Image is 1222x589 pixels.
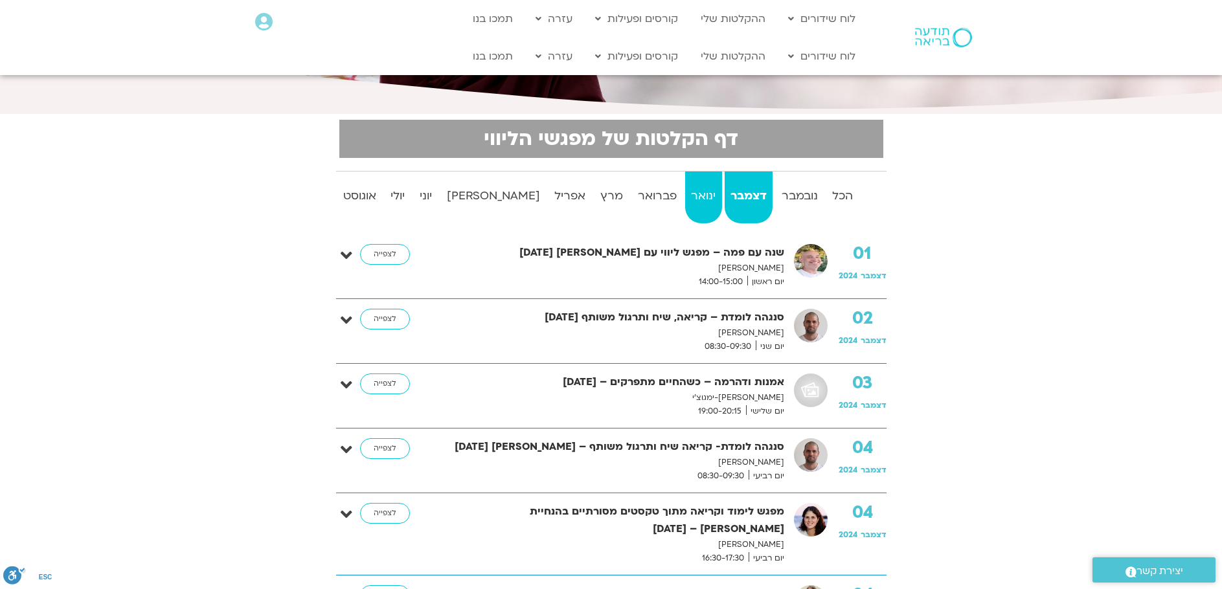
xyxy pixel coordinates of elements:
[444,538,784,551] p: [PERSON_NAME]
[444,244,784,261] strong: שנה עם פמה – מפגש ליווי עם [PERSON_NAME] [DATE]
[915,28,972,47] img: תודעה בריאה
[631,172,683,223] a: פברואר
[1092,557,1216,583] a: יצירת קשר
[549,172,592,223] a: אפריל
[444,456,784,469] p: [PERSON_NAME]
[694,275,747,289] span: 14:00-15:00
[631,186,683,206] strong: פברואר
[697,551,749,565] span: 16:30-17:30
[700,340,756,353] span: 08:30-09:30
[861,271,887,281] span: דצמבר
[414,172,438,223] a: יוני
[839,503,887,522] strong: 04
[861,400,887,410] span: דצמבר
[839,465,857,475] span: 2024
[775,172,824,223] a: נובמבר
[839,309,887,328] strong: 02
[1137,562,1183,580] span: יצירת קשר
[782,44,862,69] a: לוח שידורים
[440,186,546,206] strong: [PERSON_NAME]
[861,465,887,475] span: דצמבר
[861,335,887,346] span: דצמבר
[466,6,519,31] a: תמכו בנו
[725,172,773,223] a: דצמבר
[337,186,382,206] strong: אוגוסט
[749,469,784,483] span: יום רביעי
[444,503,784,538] strong: מפגש לימוד וקריאה מתוך טקסטים מסורתיים בהנחיית [PERSON_NAME] – [DATE]
[747,275,784,289] span: יום ראשון
[549,186,592,206] strong: אפריל
[444,261,784,275] p: [PERSON_NAME]
[589,6,685,31] a: קורסים ופעילות
[594,186,629,206] strong: מרץ
[839,529,857,540] span: 2024
[826,172,859,223] a: הכל
[694,405,746,418] span: 19:00-20:15
[337,172,382,223] a: אוגוסט
[826,186,859,206] strong: הכל
[360,244,410,265] a: לצפייה
[839,244,887,263] strong: 01
[839,373,887,393] strong: 03
[694,44,772,69] a: ההקלטות שלי
[529,6,579,31] a: עזרה
[444,438,784,456] strong: סנגהה לומדת- קריאה שיח ותרגול משותף – [PERSON_NAME] [DATE]
[746,405,784,418] span: יום שלישי
[347,128,876,150] h2: דף הקלטות של מפגשי הליווי
[839,438,887,458] strong: 04
[594,172,629,223] a: מרץ
[360,373,410,394] a: לצפייה
[725,186,773,206] strong: דצמבר
[685,186,722,206] strong: ינואר
[440,172,546,223] a: [PERSON_NAME]
[782,6,862,31] a: לוח שידורים
[589,44,685,69] a: קורסים ופעילות
[360,309,410,329] a: לצפייה
[444,309,784,326] strong: סנגהה לומדת – קריאה, שיח ותרגול משותף [DATE]
[385,186,411,206] strong: יולי
[444,391,784,405] p: [PERSON_NAME]-ימגוצ'י
[775,186,824,206] strong: נובמבר
[749,551,784,565] span: יום רביעי
[839,335,857,346] span: 2024
[385,172,411,223] a: יולי
[466,44,519,69] a: תמכו בנו
[414,186,438,206] strong: יוני
[694,6,772,31] a: ההקלטות שלי
[444,373,784,391] strong: אמנות ודהרמה – כשהחיים מתפרקים – [DATE]
[360,438,410,459] a: לצפייה
[861,529,887,540] span: דצמבר
[756,340,784,353] span: יום שני
[839,271,857,281] span: 2024
[685,172,722,223] a: ינואר
[360,503,410,524] a: לצפייה
[693,469,749,483] span: 08:30-09:30
[529,44,579,69] a: עזרה
[839,400,857,410] span: 2024
[444,326,784,340] p: [PERSON_NAME]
